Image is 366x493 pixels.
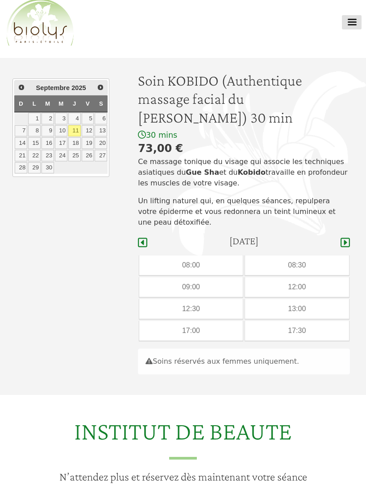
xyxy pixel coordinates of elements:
a: 6 [95,113,107,124]
span: Précédent [18,84,25,91]
a: 5 [82,113,94,124]
a: 14 [15,137,27,149]
div: 17:30 [245,321,349,341]
div: Soins réservés aux femmes uniquement. [138,349,350,374]
a: 29 [28,162,41,174]
p: Ce massage tonique du visage qui associe les techniques asiatiques du et du travaille en profonde... [138,156,350,189]
strong: Gue Sha [186,168,219,177]
a: 22 [28,150,41,161]
a: 23 [42,150,54,161]
a: 11 [68,125,81,137]
a: 18 [68,137,81,149]
div: 17:00 [139,321,243,341]
h2: INSTITUT DE BEAUTE [5,416,361,460]
span: Mercredi [58,100,63,107]
div: 13:00 [245,299,349,319]
a: 2 [42,113,54,124]
a: 19 [82,137,94,149]
p: Un lifting naturel qui, en quelques séances, repulpera votre épiderme et vous redonnera un teint ... [138,196,350,228]
strong: Kobido [237,168,266,177]
a: 15 [28,137,41,149]
span: Lundi [33,100,36,107]
div: 30 mins [138,130,350,140]
a: 20 [95,137,107,149]
h4: [DATE] [229,235,258,247]
div: 08:30 [245,255,349,275]
span: Mardi [45,100,50,107]
a: 9 [42,125,54,137]
a: 12 [82,125,94,137]
a: 3 [55,113,67,124]
a: 8 [28,125,41,137]
a: 28 [15,162,27,174]
div: 12:30 [139,299,243,319]
h1: Soin KOBIDO (Authentique massage facial du [PERSON_NAME]) 30 min [138,71,350,126]
span: Septembre [36,84,70,91]
div: 08:00 [139,255,243,275]
span: Dimanche [19,100,23,107]
a: 1 [28,113,41,124]
a: 7 [15,125,27,137]
a: 4 [68,113,81,124]
a: Précédent [16,82,27,93]
div: 09:00 [139,277,243,297]
div: 73,00 € [138,140,350,156]
a: 17 [55,137,67,149]
span: Jeudi [73,100,76,107]
a: 25 [68,150,81,161]
a: Suivant [95,82,106,93]
a: 24 [55,150,67,161]
a: 30 [42,162,54,174]
div: 12:00 [245,277,349,297]
h3: N’attendez plus et réservez dès maintenant votre séance [5,470,361,484]
a: 27 [95,150,107,161]
a: 21 [15,150,27,161]
a: 16 [42,137,54,149]
a: 13 [95,125,107,137]
span: 2025 [71,84,86,91]
a: 10 [55,125,67,137]
span: Suivant [97,84,104,91]
a: 26 [82,150,94,161]
span: Vendredi [86,100,90,107]
span: Samedi [99,100,103,107]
